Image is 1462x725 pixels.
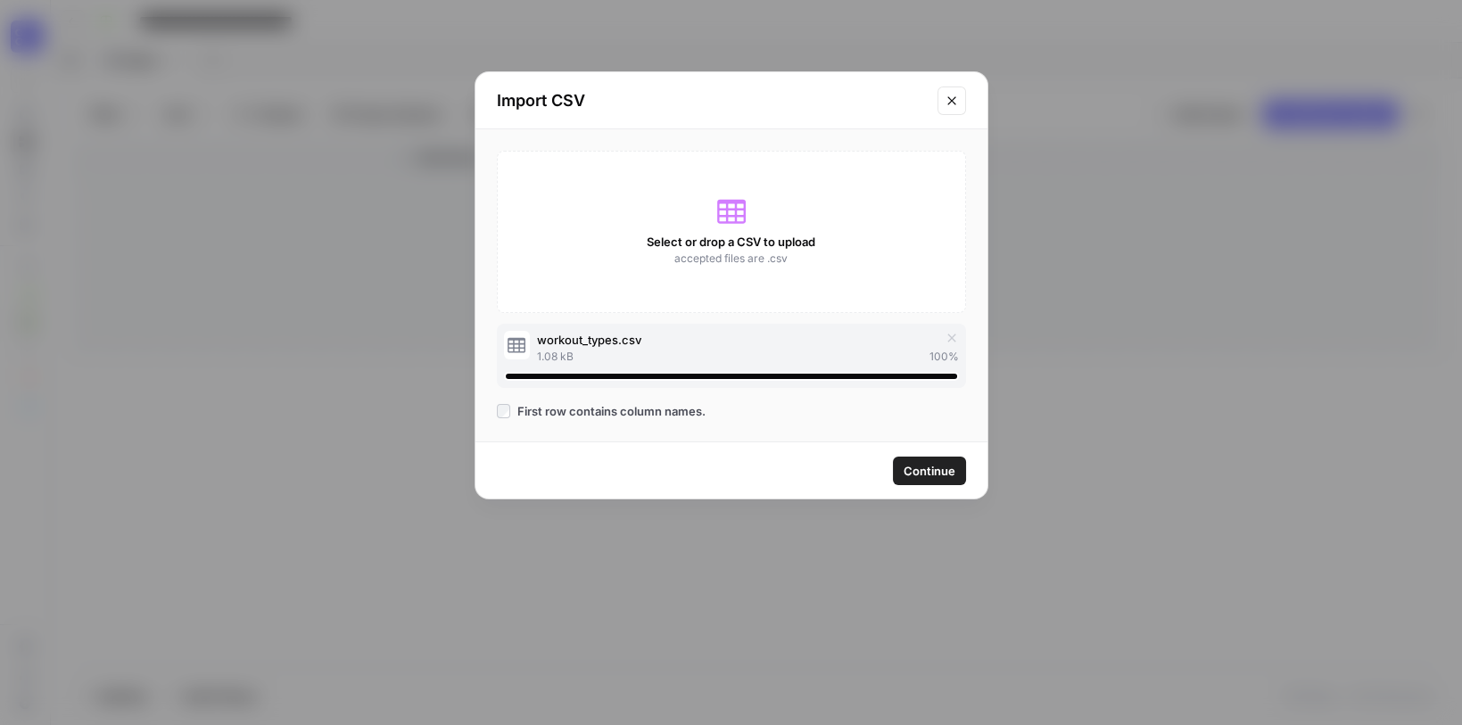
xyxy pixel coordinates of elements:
span: 100 % [929,349,959,365]
span: Continue [904,462,955,480]
h2: Import CSV [497,88,927,113]
span: accepted files are .csv [674,251,788,267]
button: Continue [893,457,966,485]
span: workout_types.csv [537,331,641,349]
span: Select or drop a CSV to upload [647,233,815,251]
span: First row contains column names. [517,402,706,420]
button: Close modal [937,87,966,115]
input: First row contains column names. [497,404,511,418]
span: 1.08 kB [537,349,574,365]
